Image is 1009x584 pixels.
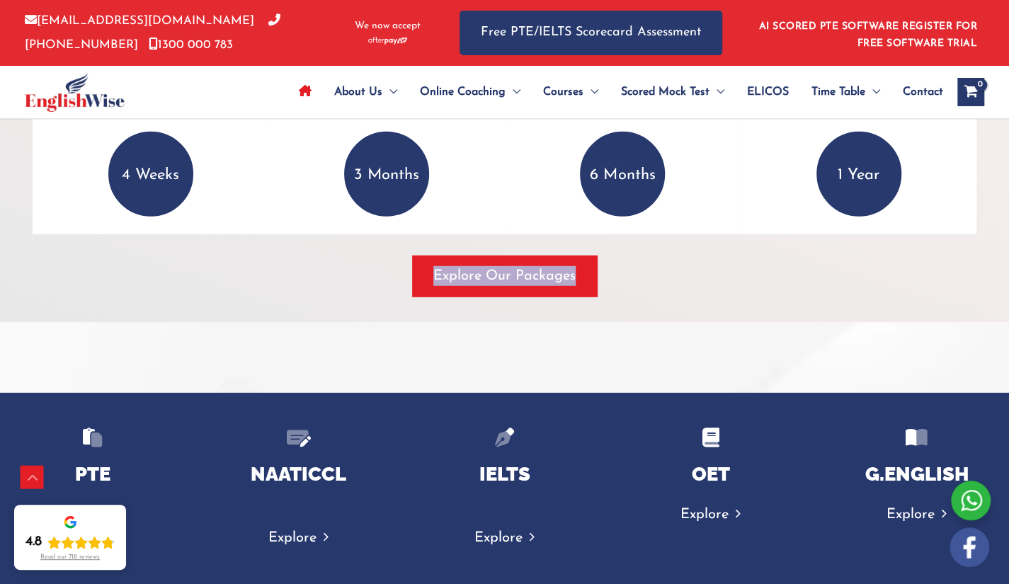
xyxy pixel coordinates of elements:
[220,462,377,486] h4: NAATICCL
[632,462,789,486] h4: OET
[25,15,254,27] a: [EMAIL_ADDRESS][DOMAIN_NAME]
[25,15,280,50] a: [PHONE_NUMBER]
[903,67,943,117] span: Contact
[759,21,978,49] a: AI SCORED PTE SOFTWARE REGISTER FOR FREE SOFTWARE TRIAL
[583,67,598,117] span: Menu Toggle
[149,39,233,51] a: 1300 000 783
[747,67,789,117] span: ELICOS
[108,132,193,217] p: 4 Weeks
[287,67,943,117] nav: Site Navigation: Main Menu
[709,67,724,117] span: Menu Toggle
[816,132,901,217] p: 1 Year
[344,132,429,217] p: 3 Months
[334,67,382,117] span: About Us
[543,67,583,117] span: Courses
[25,534,42,551] div: 4.8
[474,531,535,545] a: Explore
[621,67,709,117] span: Scored Mock Test
[14,462,171,486] h4: PTE
[426,462,583,486] h4: IELTS
[887,508,947,522] a: Explore
[412,256,597,297] button: Explore Our Packages
[506,67,520,117] span: Menu Toggle
[811,67,865,117] span: Time Table
[800,67,891,117] a: Time TableMenu Toggle
[680,508,741,522] a: Explore
[891,67,943,117] a: Contact
[25,73,125,112] img: cropped-ew-logo
[838,462,995,486] h4: G.ENGLISH
[957,78,984,106] a: View Shopping Cart, empty
[25,534,115,551] div: Rating: 4.8 out of 5
[460,11,722,55] a: Free PTE/IELTS Scorecard Assessment
[865,67,880,117] span: Menu Toggle
[532,67,610,117] a: CoursesMenu Toggle
[420,67,506,117] span: Online Coaching
[382,67,397,117] span: Menu Toggle
[751,10,984,56] aside: Header Widget 1
[40,554,100,561] div: Read our 718 reviews
[950,527,989,567] img: white-facebook.png
[323,67,409,117] a: About UsMenu Toggle
[610,67,736,117] a: Scored Mock TestMenu Toggle
[268,531,329,545] a: Explore
[355,19,421,33] span: We now accept
[409,67,532,117] a: Online CoachingMenu Toggle
[368,37,407,45] img: Afterpay-Logo
[736,67,800,117] a: ELICOS
[433,266,576,286] span: Explore Our Packages
[580,132,665,217] p: 6 Months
